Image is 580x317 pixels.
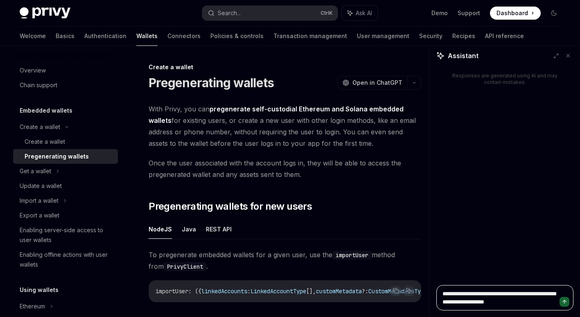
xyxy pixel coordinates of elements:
div: Ethereum [20,301,45,311]
a: Wallets [136,26,158,46]
a: Update a wallet [13,179,118,193]
span: Once the user associated with the account logs in, they will be able to access the pregenerated w... [149,157,421,180]
div: Get a wallet [20,166,51,176]
span: ?: [362,288,368,295]
button: Open in ChatGPT [337,76,407,90]
a: Security [419,26,442,46]
div: Enabling server-side access to user wallets [20,225,113,245]
span: With Privy, you can for existing users, or create a new user with other login methods, like an em... [149,103,421,149]
span: [], [306,288,316,295]
div: Chain support [20,80,57,90]
a: Demo [431,9,448,17]
strong: pregenerate self-custodial Ethereum and Solana embedded wallets [149,105,404,125]
span: To pregenerate embedded wallets for a given user, use the method from . [149,249,421,272]
span: Assistant [448,51,478,61]
span: Ctrl K [320,10,333,16]
a: API reference [485,26,524,46]
a: Overview [13,63,118,78]
a: Support [458,9,480,17]
img: dark logo [20,7,70,19]
code: importUser [332,251,372,260]
div: Pregenerating wallets [25,152,89,161]
span: : [247,288,251,295]
a: Enabling offline actions with user wallets [13,247,118,272]
a: Basics [56,26,74,46]
div: Import a wallet [20,196,59,206]
a: Dashboard [490,7,541,20]
div: Overview [20,66,46,75]
span: linkedAccounts [201,288,247,295]
a: Connectors [167,26,201,46]
a: Export a wallet [13,208,118,223]
button: Ask AI [404,285,414,296]
a: Welcome [20,26,46,46]
button: Toggle dark mode [547,7,560,20]
span: Ask AI [356,9,372,17]
button: REST API [206,220,232,239]
div: Export a wallet [20,211,59,220]
a: Transaction management [273,26,347,46]
h1: Pregenerating wallets [149,75,274,90]
button: Copy the contents from the code block [390,285,401,296]
a: Pregenerating wallets [13,149,118,164]
span: Pregenerating wallets for new users [149,200,312,213]
span: importUser [156,288,188,295]
div: Enabling offline actions with user wallets [20,250,113,269]
a: Policies & controls [210,26,264,46]
span: Dashboard [496,9,528,17]
span: : ({ [188,288,201,295]
a: User management [357,26,409,46]
div: Responses are generated using AI and may contain mistakes. [449,72,560,86]
button: Ask AI [342,6,378,20]
div: Update a wallet [20,181,62,191]
button: Search...CtrlK [202,6,338,20]
h5: Embedded wallets [20,106,72,115]
a: Create a wallet [13,134,118,149]
a: Recipes [452,26,475,46]
button: NodeJS [149,220,172,239]
span: LinkedAccountType [251,288,306,295]
div: Search... [218,8,241,18]
h5: Using wallets [20,285,59,295]
span: CustomMetadataType [368,288,427,295]
a: Chain support [13,78,118,93]
button: Send message [560,297,569,307]
div: Create a wallet [20,122,60,132]
span: Open in ChatGPT [352,79,402,87]
div: Create a wallet [149,63,421,71]
a: Authentication [84,26,126,46]
a: Enabling server-side access to user wallets [13,223,118,247]
button: Java [182,220,196,239]
span: customMetadata [316,288,362,295]
code: PrivyClient [164,262,206,271]
div: Create a wallet [25,137,65,147]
